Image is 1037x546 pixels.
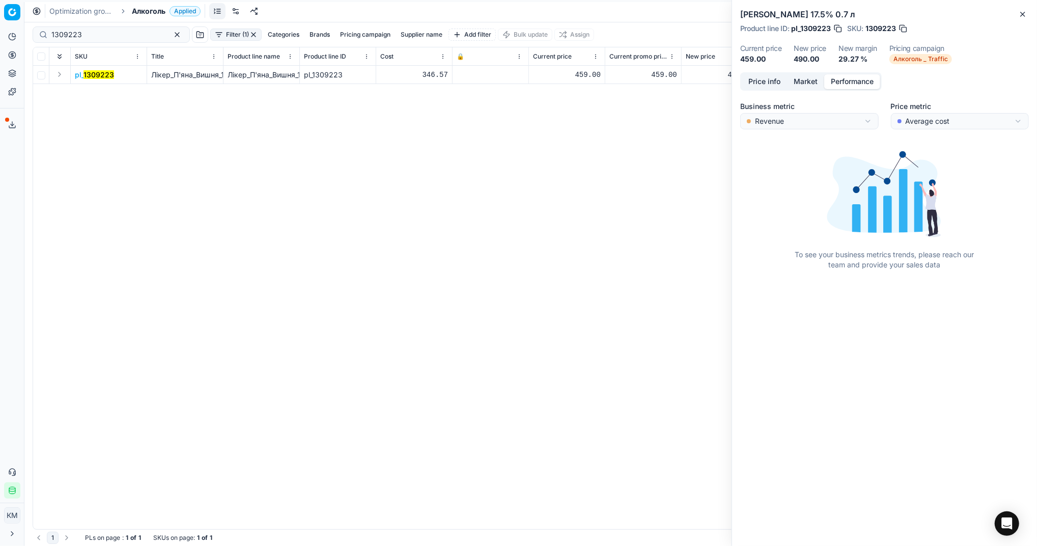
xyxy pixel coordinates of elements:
dt: New price [794,45,826,52]
strong: of [130,534,136,542]
div: 490.00 [686,70,753,80]
span: Current price [533,52,572,61]
span: SKUs on page : [153,534,195,542]
span: New price [686,52,715,61]
div: Лікер_П'яна_Вишня_17.5%_0.7_л [228,70,295,80]
dd: 490.00 [794,54,826,64]
span: SKU : [847,25,863,32]
button: Market [787,74,824,89]
strong: 1 [138,534,141,542]
a: Optimization groups [49,6,115,16]
strong: 1 [197,534,200,542]
span: 1309223 [865,23,896,34]
button: Expand all [53,50,66,63]
div: Open Intercom Messenger [995,511,1019,536]
span: Product line ID : [740,25,789,32]
span: Applied [170,6,201,16]
span: pl_ [75,70,114,80]
nav: breadcrumb [49,6,201,16]
button: Supplier name [397,29,446,41]
div: 346.57 [380,70,448,80]
span: pl_1309223 [791,23,831,34]
span: Алкоголь _ Traffic [889,54,952,64]
button: Performance [824,74,880,89]
div: pl_1309223 [304,70,372,80]
div: 459.00 [609,70,677,80]
dt: Pricing campaign [889,45,952,52]
span: АлкогольApplied [132,6,201,16]
input: Search by SKU or title [51,30,163,40]
div: : [85,534,141,542]
strong: 1 [126,534,128,542]
button: Brands [305,29,334,41]
mark: 1309223 [83,70,114,79]
img: No data [819,138,951,243]
button: Assign [554,29,594,41]
label: Business metric [740,103,879,110]
label: Price metric [891,103,1029,110]
button: Go to previous page [33,532,45,544]
div: To see your business metrics trends, please reach our team and provide your sales data [787,250,983,270]
span: КM [5,508,20,523]
button: Go to next page [61,532,73,544]
button: Price info [742,74,787,89]
button: Pricing campaign [336,29,395,41]
nav: pagination [33,532,73,544]
span: SKU [75,52,88,61]
div: 459.00 [533,70,601,80]
span: Product line ID [304,52,346,61]
strong: of [202,534,208,542]
h2: [PERSON_NAME] 17.5% 0.7 л [740,8,1029,20]
span: Product line name [228,52,280,61]
button: Expand [53,68,66,80]
button: pl_1309223 [75,70,114,80]
button: Categories [264,29,303,41]
span: Алкоголь [132,6,165,16]
button: 1 [47,532,59,544]
dt: New margin [838,45,877,52]
button: Filter (1) [210,29,262,41]
dd: 459.00 [740,54,781,64]
span: Current promo price [609,52,667,61]
dd: 29.27 % [838,54,877,64]
button: Add filter [449,29,496,41]
span: Title [151,52,164,61]
button: Bulk update [498,29,552,41]
dt: Current price [740,45,781,52]
span: 🔒 [457,52,464,61]
span: Cost [380,52,394,61]
button: КM [4,507,20,524]
span: Лікер_П'яна_Вишня_17.5%_0.7_л [151,70,260,79]
strong: 1 [210,534,212,542]
span: PLs on page [85,534,120,542]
